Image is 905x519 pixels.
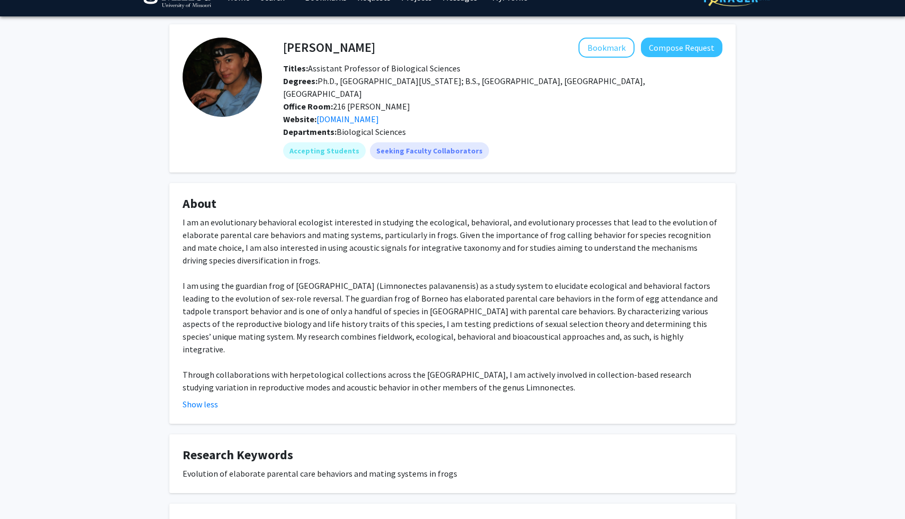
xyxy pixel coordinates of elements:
[183,448,722,463] h4: Research Keywords
[283,142,366,159] mat-chip: Accepting Students
[183,216,722,394] div: I am an evolutionary behavioral ecologist interested in studying the ecological, behavioral, and ...
[283,63,460,74] span: Assistant Professor of Biological Sciences
[283,114,316,124] b: Website:
[183,398,218,411] button: Show less
[370,142,489,159] mat-chip: Seeking Faculty Collaborators
[183,467,722,480] div: Evolution of elaborate parental care behaviors and mating systems in frogs
[283,101,333,112] b: Office Room:
[316,114,379,124] a: Opens in a new tab
[578,38,635,58] button: Add Johana Goyes Vallejos to Bookmarks
[283,76,318,86] b: Degrees:
[283,126,337,137] b: Departments:
[283,76,645,99] span: Ph.D., [GEOGRAPHIC_DATA][US_STATE]; B.S., [GEOGRAPHIC_DATA], [GEOGRAPHIC_DATA], [GEOGRAPHIC_DATA]
[183,38,262,117] img: Profile Picture
[337,126,406,137] span: Biological Sciences
[283,63,308,74] b: Titles:
[283,101,410,112] span: 216 [PERSON_NAME]
[641,38,722,57] button: Compose Request to Johana Goyes Vallejos
[283,38,375,57] h4: [PERSON_NAME]
[8,471,45,511] iframe: Chat
[183,196,722,212] h4: About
